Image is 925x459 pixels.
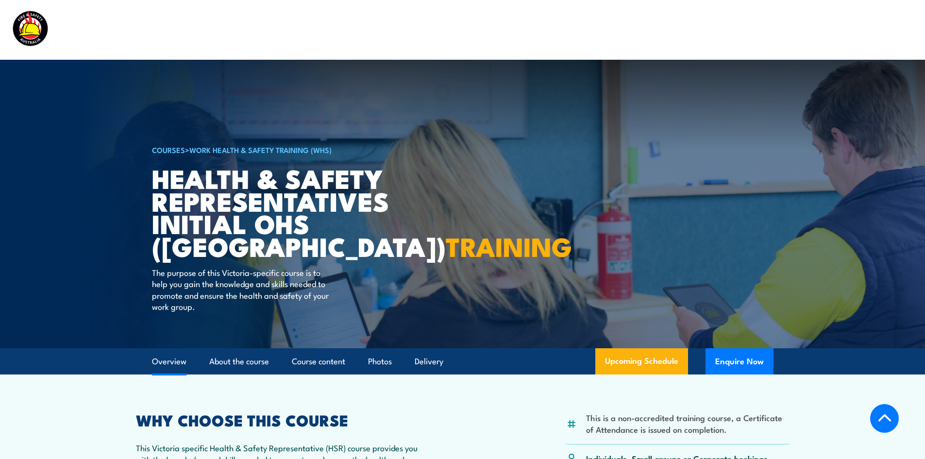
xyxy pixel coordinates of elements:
[586,412,790,435] li: This is a non-accredited training course, a Certificate of Attendance is issued on completion.
[152,144,185,155] a: COURSES
[152,267,329,312] p: The purpose of this Victoria-specific course is to help you gain the knowledge and skills needed ...
[209,349,269,374] a: About the course
[730,17,751,43] a: News
[189,144,332,155] a: Work Health & Safety Training (WHS)
[152,167,392,257] h1: Health & Safety Representatives Initial OHS ([GEOGRAPHIC_DATA])
[136,413,420,426] h2: WHY CHOOSE THIS COURSE
[415,349,443,374] a: Delivery
[595,348,688,374] a: Upcoming Schedule
[398,17,428,43] a: Courses
[706,348,774,374] button: Enquire Now
[368,349,392,374] a: Photos
[773,17,827,43] a: Learner Portal
[152,144,392,155] h6: >
[450,17,514,43] a: Course Calendar
[849,17,879,43] a: Contact
[446,225,572,266] strong: TRAINING
[152,349,186,374] a: Overview
[292,349,345,374] a: Course content
[536,17,651,43] a: Emergency Response Services
[673,17,708,43] a: About Us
